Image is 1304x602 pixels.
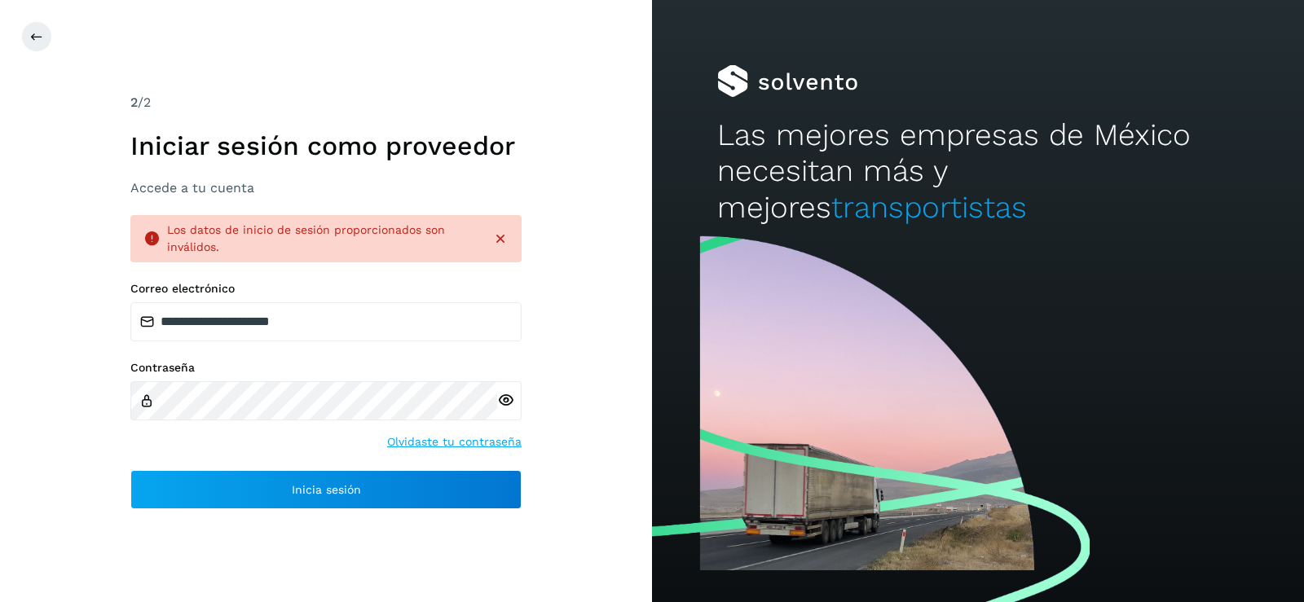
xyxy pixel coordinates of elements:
[130,470,522,509] button: Inicia sesión
[130,94,138,110] span: 2
[717,117,1239,226] h2: Las mejores empresas de México necesitan más y mejores
[167,222,479,256] div: Los datos de inicio de sesión proporcionados son inválidos.
[831,190,1027,225] span: transportistas
[130,282,522,296] label: Correo electrónico
[130,361,522,375] label: Contraseña
[292,484,361,495] span: Inicia sesión
[130,93,522,112] div: /2
[130,180,522,196] h3: Accede a tu cuenta
[387,433,522,450] a: Olvidaste tu contraseña
[130,130,522,161] h1: Iniciar sesión como proveedor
